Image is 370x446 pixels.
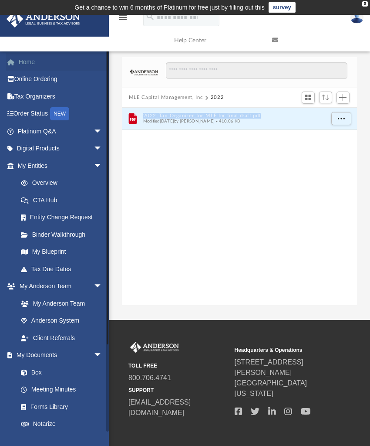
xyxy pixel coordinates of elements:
[74,2,265,13] div: Get a chance to win 6 months of Platinum for free just by filling out this
[166,62,348,79] input: Search files and folders
[122,108,357,306] div: grid
[128,362,229,370] small: TOLL FREE
[129,94,203,102] button: MLE Capital Management, Inc
[128,374,171,381] a: 800.706.4741
[12,329,111,347] a: Client Referrals
[94,123,111,140] span: arrow_drop_down
[331,112,351,125] button: More options
[6,157,115,174] a: My Entitiesarrow_drop_down
[6,105,115,123] a: Order StatusNEW
[50,107,69,120] div: NEW
[12,364,107,381] a: Box
[94,140,111,158] span: arrow_drop_down
[6,88,115,105] a: Tax Organizers
[12,415,111,433] a: Notarize
[128,398,191,416] a: [EMAIL_ADDRESS][DOMAIN_NAME]
[145,12,155,21] i: search
[168,23,266,58] a: Help Center
[269,2,296,13] a: survey
[215,119,240,123] span: 410.06 KB
[118,17,128,23] a: menu
[94,278,111,296] span: arrow_drop_down
[94,347,111,364] span: arrow_drop_down
[6,278,111,295] a: My Anderson Teamarrow_drop_down
[235,358,303,376] a: [STREET_ADDRESS][PERSON_NAME]
[4,10,83,27] img: Anderson Advisors Platinum Portal
[12,174,115,192] a: Overview
[12,295,107,312] a: My Anderson Team
[128,342,181,353] img: Anderson Advisors Platinum Portal
[319,92,332,103] button: Sort
[12,226,115,243] a: Binder Walkthrough
[235,379,307,397] a: [GEOGRAPHIC_DATA][US_STATE]
[12,243,111,261] a: My Blueprint
[12,209,115,226] a: Entity Change Request
[350,11,363,24] img: User Pic
[6,53,115,71] a: Home
[12,312,111,330] a: Anderson System
[362,1,368,7] div: close
[6,347,111,364] a: My Documentsarrow_drop_down
[302,92,315,104] button: Switch to Grid View
[336,92,350,104] button: Add
[94,157,111,175] span: arrow_drop_down
[12,191,115,209] a: CTA Hub
[128,386,229,394] small: SUPPORT
[12,381,111,398] a: Meeting Minutes
[12,260,115,278] a: Tax Due Dates
[118,12,128,23] i: menu
[12,398,107,415] a: Forms Library
[6,123,115,140] a: Platinum Q&Aarrow_drop_down
[211,94,224,102] button: 2022
[143,119,215,123] span: Modified [DATE] by [PERSON_NAME]
[6,140,115,157] a: Digital Productsarrow_drop_down
[6,71,115,88] a: Online Ordering
[143,112,324,118] button: 2022_Tax_Organizer_for_MLE Inc final draft.pdf
[235,346,335,354] small: Headquarters & Operations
